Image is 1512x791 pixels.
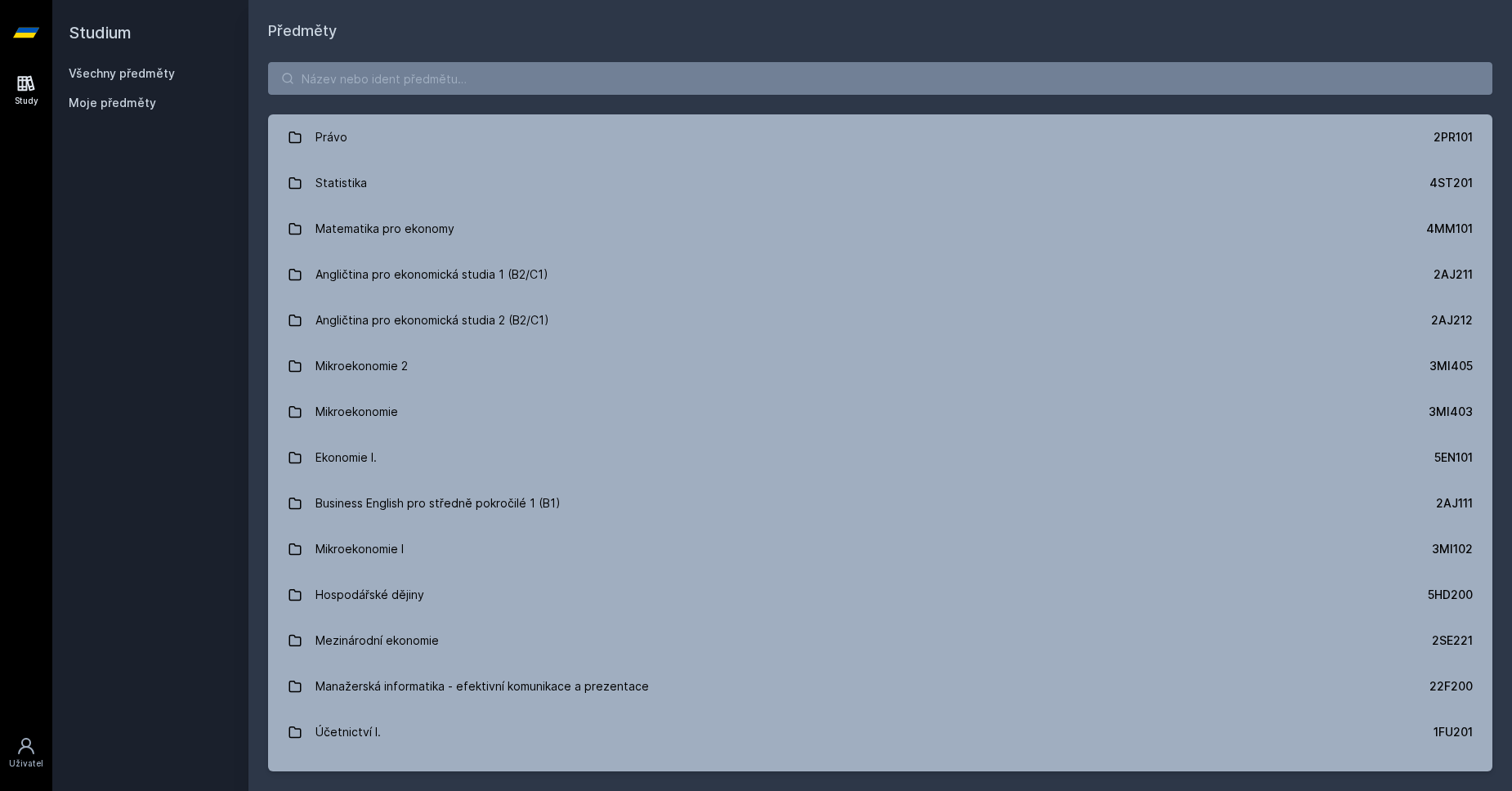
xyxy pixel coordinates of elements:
[315,395,398,428] div: Mikroekonomie
[315,258,548,291] div: Angličtina pro ekonomická studia 1 (B2/C1)
[315,533,404,565] div: Mikroekonomie I
[3,65,49,115] a: Study
[268,252,1492,297] a: Angličtina pro ekonomická studia 1 (B2/C1) 2AJ211
[1436,495,1473,512] div: 2AJ111
[1431,312,1473,328] div: 2AJ212
[268,618,1492,664] a: Mezinárodní ekonomie 2SE221
[1429,770,1473,786] div: 2SE202
[268,389,1492,435] a: Mikroekonomie 3MI403
[315,670,649,703] div: Manažerská informatika - efektivní komunikace a prezentace
[1429,358,1473,374] div: 3MI405
[268,435,1492,480] a: Ekonomie I. 5EN101
[268,572,1492,618] a: Hospodářské dějiny 5HD200
[268,664,1492,709] a: Manažerská informatika - efektivní komunikace a prezentace 22F200
[69,95,156,111] span: Moje předměty
[268,343,1492,389] a: Mikroekonomie 2 3MI405
[268,709,1492,755] a: Účetnictví I. 1FU201
[268,480,1492,526] a: Business English pro středně pokročilé 1 (B1) 2AJ111
[9,757,43,770] div: Uživatel
[1434,129,1473,145] div: 2PR101
[315,624,439,657] div: Mezinárodní ekonomie
[268,62,1492,95] input: Název nebo ident předmětu…
[1434,724,1473,740] div: 1FU201
[315,579,424,611] div: Hospodářské dějiny
[1432,541,1473,557] div: 3MI102
[1426,221,1473,237] div: 4MM101
[3,728,49,778] a: Uživatel
[1434,449,1473,466] div: 5EN101
[315,121,347,154] div: Právo
[1429,404,1473,420] div: 3MI403
[268,297,1492,343] a: Angličtina pro ekonomická studia 2 (B2/C1) 2AJ212
[268,160,1492,206] a: Statistika 4ST201
[1432,632,1473,649] div: 2SE221
[1429,678,1473,695] div: 22F200
[15,95,38,107] div: Study
[315,441,377,474] div: Ekonomie I.
[315,304,549,337] div: Angličtina pro ekonomická studia 2 (B2/C1)
[1429,175,1473,191] div: 4ST201
[69,66,175,80] a: Všechny předměty
[315,167,367,199] div: Statistika
[1434,266,1473,283] div: 2AJ211
[268,526,1492,572] a: Mikroekonomie I 3MI102
[1428,587,1473,603] div: 5HD200
[268,20,1492,42] h1: Předměty
[315,212,454,245] div: Matematika pro ekonomy
[315,487,561,520] div: Business English pro středně pokročilé 1 (B1)
[268,114,1492,160] a: Právo 2PR101
[268,206,1492,252] a: Matematika pro ekonomy 4MM101
[315,350,408,382] div: Mikroekonomie 2
[315,716,381,749] div: Účetnictví I.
